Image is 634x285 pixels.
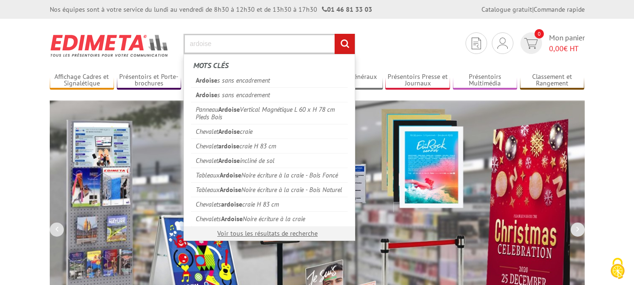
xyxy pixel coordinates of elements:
[50,5,372,14] div: Nos équipes sont à votre service du lundi au vendredi de 8h30 à 12h30 et de 13h30 à 17h30
[196,76,217,85] em: Ardoise
[534,5,585,14] a: Commande rapide
[518,32,585,54] a: devis rapide 0 Mon panier 0,00€ HT
[335,34,355,54] input: rechercher
[497,38,508,49] img: devis rapide
[322,5,372,14] strong: 01 46 81 33 03
[606,257,629,280] img: Cookies (fenêtre modale)
[191,153,348,168] a: ChevaletArdoiseincliné de sol
[220,185,241,194] em: Ardoise
[481,5,585,14] div: |
[220,171,241,179] em: Ardoise
[191,168,348,182] a: TableauxArdoiseNoire écriture à la craie - Bois Foncé
[183,34,355,54] input: Rechercher un produit ou une référence...
[472,38,481,49] img: devis rapide
[601,253,634,285] button: Cookies (fenêtre modale)
[191,211,348,226] a: ChevaletsArdoiseNoire écriture à la craie
[50,28,169,63] img: Présentoir, panneau, stand - Edimeta - PLV, affichage, mobilier bureau, entreprise
[191,124,348,139] a: ChevaletArdoisecraie
[549,32,585,54] span: Mon panier
[183,54,355,241] div: Rechercher un produit ou une référence...
[191,182,348,197] a: TableauxArdoiseNoire écriture à la craie - Bois Naturel
[549,43,585,54] span: € HT
[191,197,348,211] a: Chevaletsardoisecraie H 83 cm
[520,73,585,88] a: Classement et Rangement
[50,73,115,88] a: Affichage Cadres et Signalétique
[524,38,538,49] img: devis rapide
[196,91,217,99] em: Ardoise
[191,87,348,102] a: Ardoises sans encadrement
[221,200,242,208] em: ardoise
[218,127,240,136] em: Ardoise
[218,142,239,150] em: ardoise
[481,5,532,14] a: Catalogue gratuit
[385,73,450,88] a: Présentoirs Presse et Journaux
[221,215,243,223] em: Ardoise
[218,156,240,165] em: Ardoise
[218,105,240,114] em: Ardoise
[191,73,348,87] a: Ardoises sans encadrement
[191,102,348,124] a: PanneauArdoiseVertical Magnétique L 60 x H 78 cm Pieds Bois
[193,61,229,70] span: Mots clés
[549,44,564,53] span: 0,00
[217,229,318,238] a: Voir tous les résultats de recherche
[453,73,518,88] a: Présentoirs Multimédia
[535,29,544,39] span: 0
[191,139,348,153] a: Chevaletardoisecraie H 83 cm
[117,73,182,88] a: Présentoirs et Porte-brochures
